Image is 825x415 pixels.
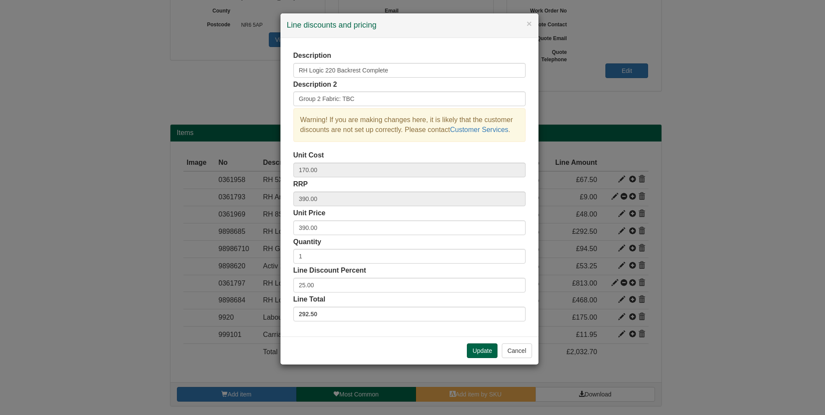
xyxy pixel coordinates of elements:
label: Line Total [293,295,325,305]
label: Line Discount Percent [293,266,366,276]
a: Customer Services [450,126,508,133]
label: Quantity [293,237,321,247]
label: Description 2 [293,80,337,90]
div: Warning! If you are making changes here, it is likely that the customer discounts are not set up ... [293,108,526,142]
label: Unit Price [293,208,326,218]
label: Unit Cost [293,151,324,160]
label: Description [293,51,331,61]
label: RRP [293,179,308,189]
h4: Line discounts and pricing [287,20,532,31]
label: 292.50 [293,307,526,321]
button: Update [467,343,498,358]
button: × [526,19,532,28]
button: Cancel [502,343,532,358]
